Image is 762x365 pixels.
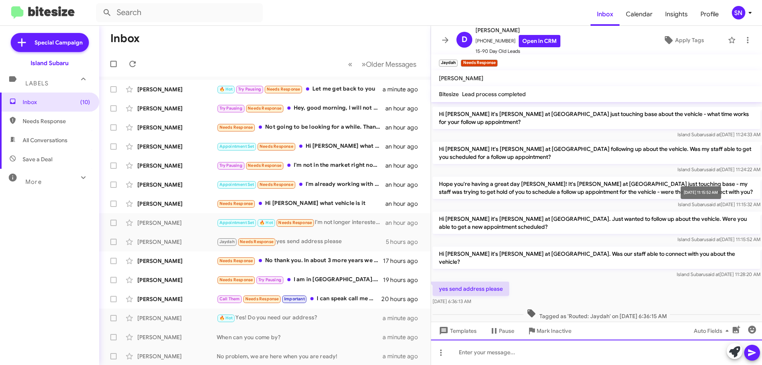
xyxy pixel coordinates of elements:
span: Labels [25,80,48,87]
span: Bitesize [439,91,459,98]
div: Let me get back to you [217,85,383,94]
h1: Inbox [110,32,140,45]
div: I'm not longer interested I purchased a car thank you [217,218,385,227]
span: said at [706,131,720,137]
div: [PERSON_NAME] [137,124,217,131]
div: 5 hours ago [386,238,424,246]
div: an hour ago [385,104,424,112]
div: a minute ago [383,352,424,360]
span: Island Subaru [DATE] 11:15:52 AM [677,236,760,242]
span: Try Pausing [219,163,242,168]
div: No thank you. In about 3 more years we will be looking to get another one [217,256,383,265]
span: Mark Inactive [537,324,571,338]
span: Try Pausing [219,106,242,111]
span: Older Messages [366,60,416,69]
span: Profile [694,3,725,26]
span: Appointment Set [219,144,254,149]
a: Inbox [591,3,620,26]
span: Needs Response [245,296,279,301]
span: 🔥 Hot [219,315,233,321]
button: Next [357,56,421,72]
div: [PERSON_NAME] [137,85,217,93]
span: 15-90 Day Old Leads [475,47,560,55]
p: yes send address please [433,282,509,296]
div: a minute ago [383,85,424,93]
span: (10) [80,98,90,106]
span: Try Pausing [258,277,281,282]
span: Needs Response [219,258,253,263]
span: Save a Deal [23,155,52,163]
div: I'm not in the market right now. Thx [217,161,385,170]
span: Needs Response [248,106,281,111]
p: Hi [PERSON_NAME] It's [PERSON_NAME] at [GEOGRAPHIC_DATA] following up about the vehicle. Was my s... [433,142,760,164]
div: an hour ago [385,143,424,151]
p: Hi [PERSON_NAME] it's [PERSON_NAME] at [GEOGRAPHIC_DATA]. Just wanted to follow up about the vehi... [433,212,760,234]
div: [PERSON_NAME] [137,276,217,284]
span: [PERSON_NAME] [475,25,560,35]
span: Needs Response [260,144,293,149]
span: » [362,59,366,69]
span: Inbox [23,98,90,106]
span: Appointment Set [219,182,254,187]
span: Important [284,296,305,301]
div: [PERSON_NAME] [137,181,217,189]
span: Needs Response [23,117,90,125]
div: an hour ago [385,219,424,227]
span: [PHONE_NUMBER] [475,35,560,47]
span: Special Campaign [35,39,83,46]
div: Yes! Do you need our address? [217,313,383,323]
span: Island Subaru [DATE] 11:28:20 AM [677,271,760,277]
div: [PERSON_NAME] [137,352,217,360]
div: No problem, we are here when you are ready! [217,352,383,360]
span: [PERSON_NAME] [439,75,483,82]
div: Hi [PERSON_NAME] what color is it can you send me a picture and information on the truck [217,142,385,151]
button: Previous [343,56,357,72]
span: Appointment Set [219,220,254,225]
div: I can speak call me whenever [217,294,381,303]
span: said at [706,166,720,172]
span: said at [706,271,720,277]
p: Hi [PERSON_NAME] it's [PERSON_NAME] at [GEOGRAPHIC_DATA] just touching base about the vehicle - w... [433,107,760,129]
div: [PERSON_NAME] [137,104,217,112]
span: Needs Response [219,125,253,130]
div: Hi [PERSON_NAME] what vehicle is it [217,199,385,208]
div: 19 hours ago [383,276,424,284]
span: Needs Response [260,182,293,187]
span: Templates [437,324,477,338]
small: Jaydah [439,60,458,67]
a: Open in CRM [519,35,560,47]
span: D [462,33,468,46]
div: When can you come by? [217,333,383,341]
span: Needs Response [248,163,281,168]
div: [PERSON_NAME] [137,314,217,322]
div: I'm already working with Engin on a purchase. [217,180,385,189]
a: Insights [659,3,694,26]
button: Auto Fields [687,324,738,338]
span: Jaydah [219,239,235,244]
span: More [25,178,42,185]
span: Needs Response [219,201,253,206]
div: [PERSON_NAME] [137,238,217,246]
span: Try Pausing [238,87,261,92]
div: I am in [GEOGRAPHIC_DATA]. I will be back [DATE]. [217,275,383,284]
div: 17 hours ago [383,257,424,265]
span: Lead process completed [462,91,526,98]
div: an hour ago [385,181,424,189]
div: [PERSON_NAME] [137,162,217,170]
div: Island Subaru [31,59,69,67]
div: yes send address please [217,237,386,246]
div: an hour ago [385,124,424,131]
div: a minute ago [383,314,424,322]
p: Hope you're having a great day [PERSON_NAME]! It's [PERSON_NAME] at [GEOGRAPHIC_DATA] just touchi... [433,177,760,199]
span: Island Subaru [DATE] 11:24:22 AM [677,166,760,172]
div: Hey, good morning, I will not be purchasing that vehicle. I'll be in touch in the future, though. [217,104,385,113]
p: Hi [PERSON_NAME] it's [PERSON_NAME] at [GEOGRAPHIC_DATA]. Was our staff able to connect with you ... [433,247,760,269]
span: All Conversations [23,136,67,144]
div: [PERSON_NAME] [137,333,217,341]
div: [PERSON_NAME] [137,295,217,303]
span: Needs Response [219,277,253,282]
nav: Page navigation example [344,56,421,72]
span: Call Them [219,296,240,301]
span: Calendar [620,3,659,26]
